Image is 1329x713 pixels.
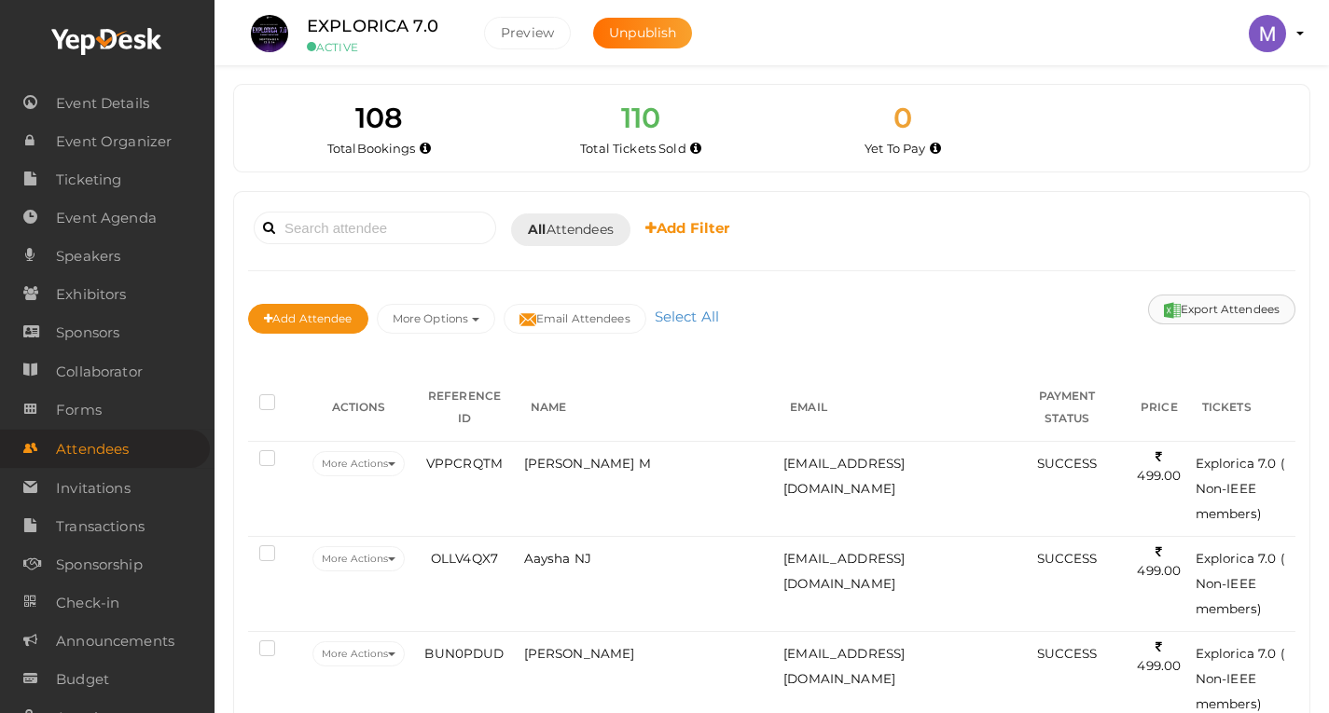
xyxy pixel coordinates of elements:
[1037,551,1098,566] span: SUCCESS
[580,141,686,156] span: Total Tickets Sold
[528,220,614,240] span: Attendees
[56,314,119,351] span: Sponsors
[307,40,456,54] small: ACTIVE
[524,646,635,661] span: [PERSON_NAME]
[431,551,498,566] span: OLLV4QX7
[424,646,504,661] span: BUN0PDUD
[893,101,912,135] span: 0
[1196,456,1284,521] span: Explorica 7.0 ( Non-IEEE members)
[528,221,546,238] b: All
[377,304,495,334] button: More Options
[251,15,288,52] img: DWJQ7IGG_small.jpeg
[645,219,730,237] b: Add Filter
[1006,374,1128,442] th: PAYMENT STATUS
[56,661,109,698] span: Budget
[327,141,416,156] span: Total
[56,584,119,622] span: Check-in
[56,623,174,660] span: Announcements
[312,641,405,666] button: More Actions
[1196,551,1284,616] span: Explorica 7.0 ( Non-IEEE members)
[650,308,724,325] a: Select All
[56,508,145,545] span: Transactions
[1037,456,1098,471] span: SUCCESS
[783,456,905,496] span: [EMAIL_ADDRESS][DOMAIN_NAME]
[56,85,149,122] span: Event Details
[1128,374,1191,442] th: PRICE
[930,144,941,154] i: Accepted and yet to make payment
[56,199,157,237] span: Event Agenda
[1191,374,1295,442] th: TICKETS
[1196,646,1284,711] span: Explorica 7.0 ( Non-IEEE members)
[593,18,692,48] button: Unpublish
[779,374,1006,442] th: EMAIL
[1037,646,1098,661] span: SUCCESS
[428,389,501,425] span: REFERENCE ID
[56,546,143,583] span: Sponsorship
[524,456,651,471] span: [PERSON_NAME] M
[248,304,368,334] button: Add Attendee
[519,374,780,442] th: NAME
[865,141,925,156] span: Yet To Pay
[783,646,905,686] span: [EMAIL_ADDRESS][DOMAIN_NAME]
[1137,544,1181,579] span: 499.00
[56,161,121,199] span: Ticketing
[56,238,120,275] span: Speakers
[519,311,536,328] img: mail-filled.svg
[307,13,438,40] label: EXPLORICA 7.0
[308,374,409,442] th: ACTIONS
[621,101,660,135] span: 110
[1148,295,1295,324] button: Export Attendees
[56,353,143,391] span: Collaborator
[56,123,172,160] span: Event Organizer
[1137,449,1181,484] span: 499.00
[312,546,405,571] button: More Actions
[1137,639,1181,674] span: 499.00
[254,212,496,244] input: Search attendee
[56,276,126,313] span: Exhibitors
[56,431,129,468] span: Attendees
[420,144,431,154] i: Total number of bookings
[690,144,701,154] i: Total number of tickets sold
[357,141,416,156] span: Bookings
[783,551,905,591] span: [EMAIL_ADDRESS][DOMAIN_NAME]
[504,304,646,334] button: Email Attendees
[609,24,676,41] span: Unpublish
[1249,15,1286,52] img: ACg8ocLi-W4A1slwMSvDnZB4beKJ4t1ofiGMjySt-hVVOywXRnBMgA=s100
[524,551,591,566] span: Aaysha NJ
[355,101,403,135] span: 108
[312,451,405,476] button: More Actions
[426,456,503,471] span: VPPCRQTM
[1164,302,1181,319] img: excel.svg
[56,391,102,429] span: Forms
[56,470,131,507] span: Invitations
[484,17,571,49] button: Preview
